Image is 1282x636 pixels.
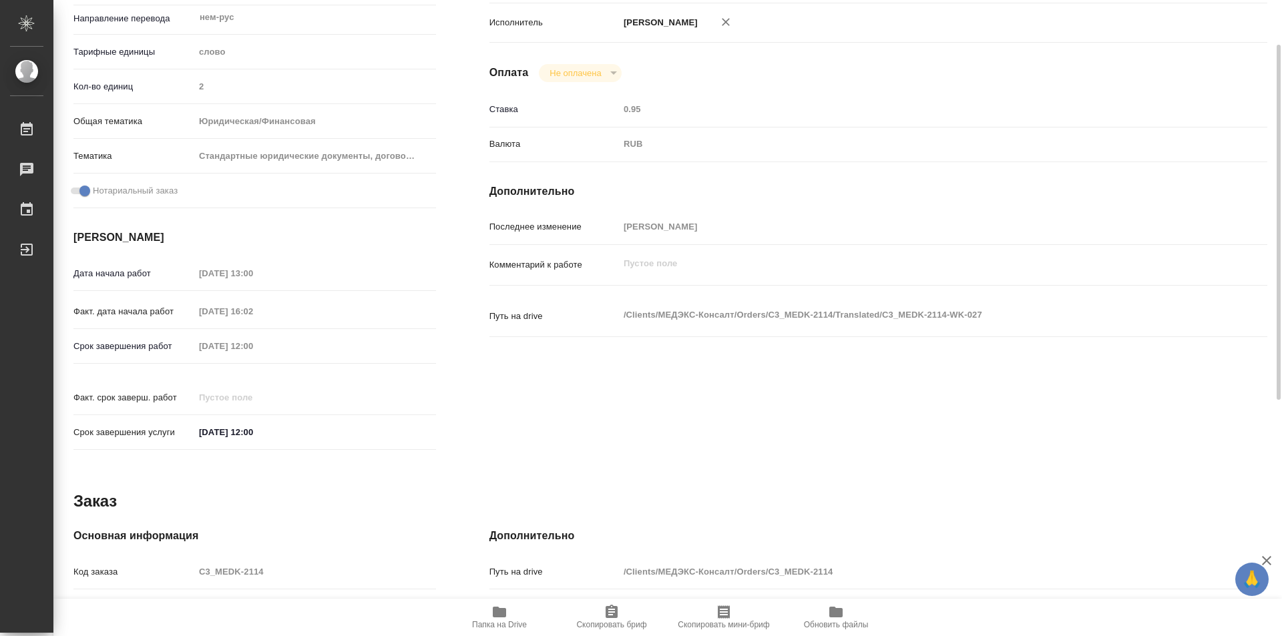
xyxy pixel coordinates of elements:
button: Удалить исполнителя [711,7,740,37]
h4: Основная информация [73,528,436,544]
p: Путь на drive [489,565,619,579]
p: Исполнитель [489,16,619,29]
span: Папка на Drive [472,620,527,629]
textarea: /Clients/МЕДЭКС-Консалт/Orders/C3_MEDK-2114/Translated/C3_MEDK-2114-WK-027 [619,304,1203,326]
button: Папка на Drive [443,599,556,636]
button: Обновить файлы [780,599,892,636]
h4: Дополнительно [489,528,1267,544]
input: Пустое поле [194,597,436,616]
input: Пустое поле [619,562,1203,581]
span: 🙏 [1241,565,1263,593]
div: RUB [619,133,1203,155]
p: Путь на drive [489,310,619,323]
span: Скопировать мини-бриф [678,620,769,629]
p: Факт. срок заверш. работ [73,391,194,404]
input: Пустое поле [194,77,436,96]
input: Пустое поле [194,562,436,581]
p: Срок завершения услуги [73,426,194,439]
button: Не оплачена [546,67,605,79]
p: Направление перевода [73,12,194,25]
p: [PERSON_NAME] [619,16,698,29]
input: ✎ Введи что-нибудь [194,422,311,442]
p: Код заказа [73,565,194,579]
h4: [PERSON_NAME] [73,230,436,246]
p: Тематика [73,149,194,163]
input: Пустое поле [194,302,311,321]
p: Валюта [489,137,619,151]
input: Пустое поле [194,388,311,407]
p: Дата начала работ [73,267,194,280]
p: Срок завершения работ [73,340,194,353]
h2: Заказ [73,491,117,512]
div: слово [194,41,436,63]
span: Обновить файлы [804,620,869,629]
p: Тарифные единицы [73,45,194,59]
p: Факт. дата начала работ [73,305,194,318]
div: Стандартные юридические документы, договоры, уставы [194,145,436,168]
p: Последнее изменение [489,220,619,234]
div: Юридическая/Финансовая [194,110,436,133]
button: 🙏 [1235,563,1269,596]
input: Пустое поле [619,597,1203,616]
div: Не оплачена [539,64,621,82]
input: Пустое поле [194,264,311,283]
p: Комментарий к работе [489,258,619,272]
input: Пустое поле [619,99,1203,119]
button: Скопировать мини-бриф [668,599,780,636]
p: Ставка [489,103,619,116]
input: Пустое поле [194,336,311,356]
span: Скопировать бриф [576,620,646,629]
p: Общая тематика [73,115,194,128]
span: Нотариальный заказ [93,184,178,198]
h4: Дополнительно [489,184,1267,200]
button: Скопировать бриф [556,599,668,636]
h4: Оплата [489,65,529,81]
input: Пустое поле [619,217,1203,236]
p: Кол-во единиц [73,80,194,93]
